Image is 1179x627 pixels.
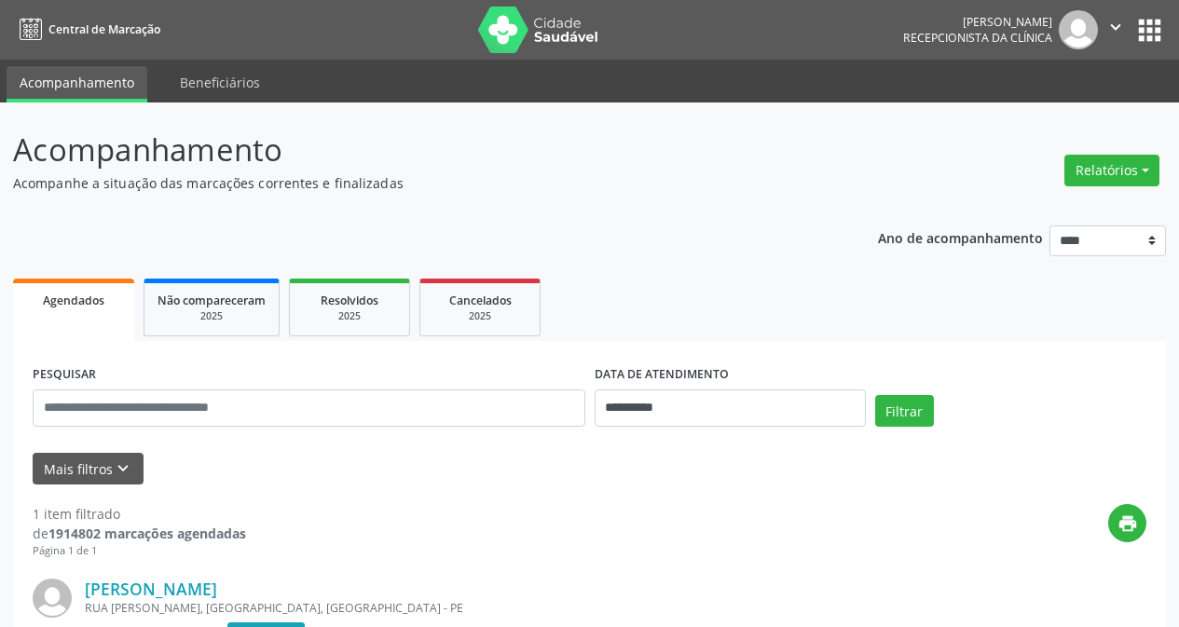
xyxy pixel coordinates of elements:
[903,14,1052,30] div: [PERSON_NAME]
[33,524,246,543] div: de
[85,600,867,616] div: RUA [PERSON_NAME], [GEOGRAPHIC_DATA], [GEOGRAPHIC_DATA] - PE
[167,66,273,99] a: Beneficiários
[1133,14,1166,47] button: apps
[1059,10,1098,49] img: img
[13,173,820,193] p: Acompanhe a situação das marcações correntes e finalizadas
[33,579,72,618] img: img
[85,579,217,599] a: [PERSON_NAME]
[878,225,1043,249] p: Ano de acompanhamento
[595,361,729,389] label: DATA DE ATENDIMENTO
[158,293,266,308] span: Não compareceram
[48,21,160,37] span: Central de Marcação
[1108,504,1146,542] button: print
[13,14,160,45] a: Central de Marcação
[903,30,1052,46] span: Recepcionista da clínica
[33,504,246,524] div: 1 item filtrado
[1117,513,1138,534] i: print
[303,309,396,323] div: 2025
[875,395,934,427] button: Filtrar
[33,361,96,389] label: PESQUISAR
[1064,155,1159,186] button: Relatórios
[13,127,820,173] p: Acompanhamento
[113,458,133,479] i: keyboard_arrow_down
[1098,10,1133,49] button: 
[321,293,378,308] span: Resolvidos
[7,66,147,102] a: Acompanhamento
[33,543,246,559] div: Página 1 de 1
[433,309,527,323] div: 2025
[33,453,144,485] button: Mais filtroskeyboard_arrow_down
[48,525,246,542] strong: 1914802 marcações agendadas
[158,309,266,323] div: 2025
[449,293,512,308] span: Cancelados
[43,293,104,308] span: Agendados
[1105,17,1126,37] i: 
